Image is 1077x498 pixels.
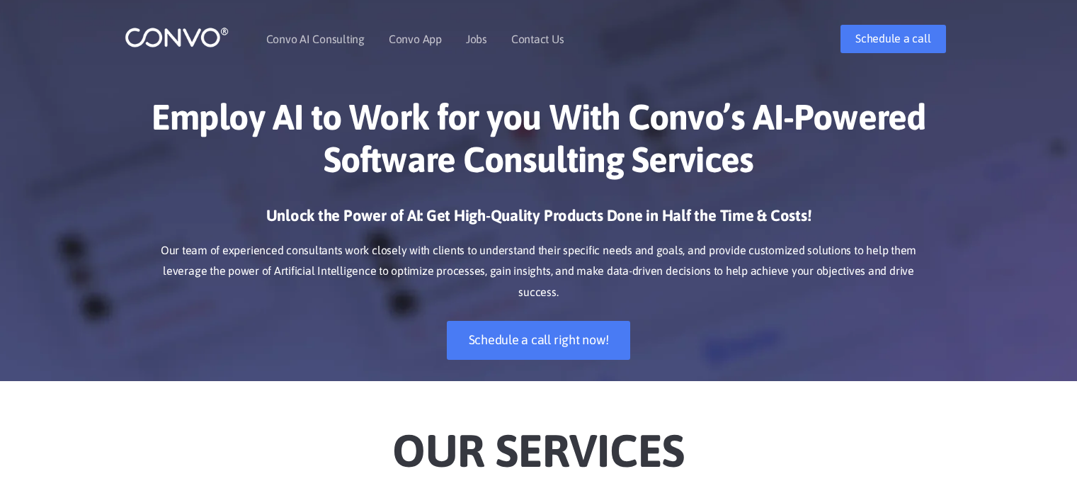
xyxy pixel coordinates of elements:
[389,33,442,45] a: Convo App
[840,25,945,53] a: Schedule a call
[125,26,229,48] img: logo_1.png
[146,205,932,237] h3: Unlock the Power of AI: Get High-Quality Products Done in Half the Time & Costs!
[146,402,932,482] h2: Our Services
[466,33,487,45] a: Jobs
[146,96,932,191] h1: Employ AI to Work for you With Convo’s AI-Powered Software Consulting Services
[266,33,365,45] a: Convo AI Consulting
[146,240,932,304] p: Our team of experienced consultants work closely with clients to understand their specific needs ...
[511,33,564,45] a: Contact Us
[447,321,631,360] a: Schedule a call right now!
